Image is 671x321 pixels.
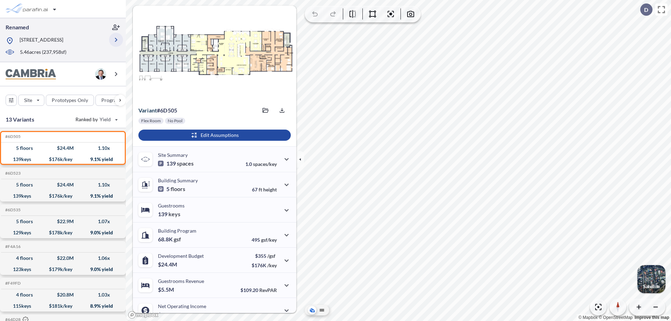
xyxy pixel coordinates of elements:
p: Building Summary [158,177,198,183]
p: 5 [158,185,185,192]
span: gsf/key [261,237,277,243]
button: Aerial View [308,306,316,314]
p: 1.0 [245,161,277,167]
p: Site [24,97,32,104]
p: $5.5M [158,286,175,293]
a: OpenStreetMap [599,315,633,320]
p: $176K [252,262,277,268]
span: spaces [177,160,194,167]
p: [STREET_ADDRESS] [20,36,63,45]
button: Prototypes Only [46,95,94,106]
img: Switcher Image [637,265,665,293]
p: Net Operating Income [158,303,206,309]
button: Edit Assumptions [138,130,291,141]
p: 68.8K [158,236,181,243]
p: 13 Variants [6,115,34,124]
p: $2.2M [158,311,175,318]
h5: Click to copy the code [4,171,21,176]
span: floors [171,185,185,192]
p: D [644,7,648,13]
button: Site Plan [318,306,326,314]
p: Renamed [6,23,29,31]
span: height [263,187,277,192]
span: gsf [174,236,181,243]
span: keys [168,211,180,218]
img: BrandImage [6,69,56,80]
p: Guestrooms Revenue [158,278,204,284]
a: Mapbox [578,315,598,320]
p: $109.20 [240,287,277,293]
span: Yield [100,116,111,123]
h5: Click to copy the code [4,281,21,286]
p: 67 [252,187,277,192]
p: 139 [158,211,180,218]
span: margin [261,312,277,318]
button: Site [18,95,44,106]
span: /key [267,262,277,268]
h5: Click to copy the code [4,134,21,139]
a: Mapbox homepage [128,311,159,319]
p: Satellite [643,284,660,289]
a: Improve this map [635,315,669,320]
button: Switcher ImageSatellite [637,265,665,293]
p: Building Program [158,228,196,234]
h5: Click to copy the code [4,244,21,249]
p: 5.46 acres ( 237,958 sf) [20,49,66,56]
p: Edit Assumptions [201,132,239,139]
img: user logo [95,68,106,80]
span: spaces/key [253,161,277,167]
span: /gsf [267,253,275,259]
p: # 6d505 [138,107,177,114]
button: Ranked by Yield [70,114,122,125]
p: 40.0% [247,312,277,318]
p: Guestrooms [158,203,185,209]
h5: Click to copy the code [4,207,21,212]
span: Variant [138,107,157,114]
p: $24.4M [158,261,178,268]
p: Prototypes Only [52,97,88,104]
span: ft [259,187,262,192]
p: Development Budget [158,253,204,259]
p: Flex Room [141,118,161,124]
button: Program [95,95,133,106]
span: RevPAR [259,287,277,293]
p: No Pool [168,118,182,124]
p: Program [101,97,121,104]
p: $355 [252,253,277,259]
p: 139 [158,160,194,167]
p: 495 [252,237,277,243]
p: Site Summary [158,152,188,158]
